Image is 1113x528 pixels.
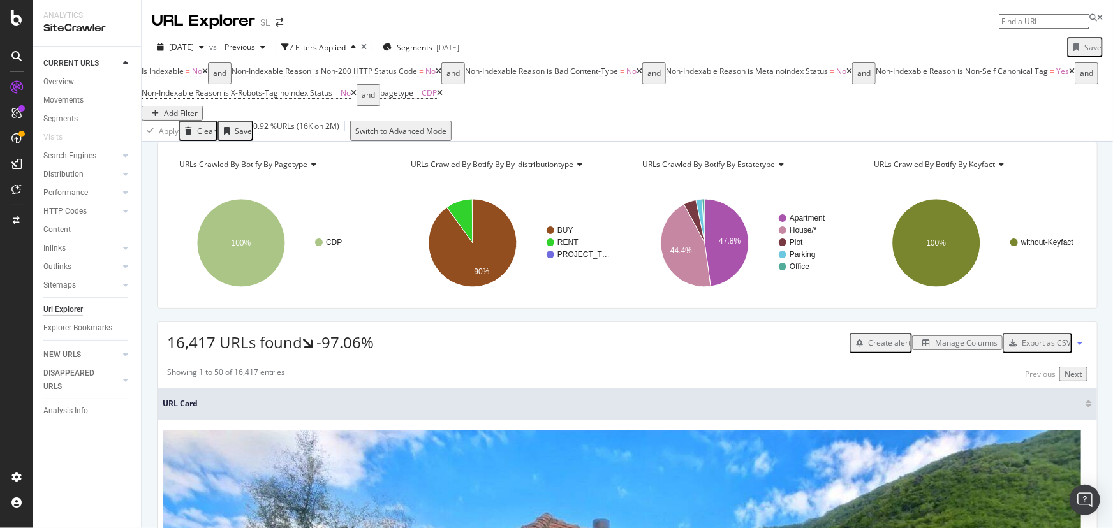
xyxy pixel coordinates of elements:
text: 100% [232,239,251,248]
span: Non-Indexable Reason is Non-200 HTTP Status Code [232,66,417,77]
div: Sitemaps [43,279,76,292]
span: = [830,66,834,77]
button: 7 Filters Applied [281,37,361,57]
span: vs [209,41,219,52]
button: Previous [1021,368,1059,380]
button: Manage Columns [912,335,1003,350]
span: No [836,66,846,77]
span: URLs Crawled By Botify By keyfact [874,159,996,170]
span: URLs Crawled By Botify By pagetype [179,159,307,170]
div: and [213,64,226,82]
span: Previous [219,41,255,52]
div: Switch to Advanced Mode [355,126,446,136]
svg: A chart. [862,187,1086,298]
div: times [361,43,367,51]
text: RENT [557,238,579,247]
span: No [626,66,637,77]
a: CURRENT URLS [43,57,119,70]
button: Save [1067,37,1103,57]
div: Segments [43,112,78,126]
a: Segments [43,112,132,126]
div: 0.92 % URLs ( 16K on 2M ) [253,121,339,141]
span: 2025 Aug. 22nd [169,41,194,52]
a: Explorer Bookmarks [43,321,132,335]
button: and [441,62,465,84]
div: URL Explorer [152,10,255,32]
text: House/* [790,226,817,235]
button: Create alert [850,333,912,353]
text: Apartment [790,214,825,223]
text: CDP [326,238,342,247]
div: and [1080,64,1093,82]
text: PROJECT_T… [557,251,610,260]
div: SL [260,16,270,29]
text: Office [790,263,809,272]
text: Plot [790,238,803,247]
a: NEW URLS [43,348,119,362]
div: arrow-right-arrow-left [276,18,283,27]
text: 44.4% [670,247,691,256]
div: Overview [43,75,74,89]
span: URL Card [163,398,1082,409]
div: NEW URLS [43,348,81,362]
span: = [1050,66,1054,77]
div: DISAPPEARED URLS [43,367,108,393]
button: Save [217,121,253,141]
div: Performance [43,186,88,200]
button: and [642,62,666,84]
text: without-Keyfact [1021,238,1074,247]
a: Sitemaps [43,279,119,292]
span: = [186,66,190,77]
button: [DATE] [152,37,209,57]
span: No [341,87,351,98]
text: 100% [926,239,946,248]
svg: A chart. [167,187,390,298]
button: Next [1059,367,1087,381]
span: Non-Indexable Reason is Non-Self Canonical Tag [876,66,1048,77]
span: Segments [397,42,432,53]
span: Yes [1056,66,1069,77]
div: Add Filter [164,108,198,119]
svg: A chart. [631,187,854,298]
h4: URLs Crawled By Botify By keyfact [872,154,1076,175]
span: pagetype [380,87,413,98]
h4: URLs Crawled By Botify By pagetype [177,154,381,175]
div: SiteCrawler [43,21,131,36]
span: Non-Indexable Reason is Meta noindex Status [666,66,828,77]
svg: A chart. [399,187,622,298]
button: and [357,84,380,106]
div: Explorer Bookmarks [43,321,112,335]
div: and [857,64,871,82]
span: = [419,66,424,77]
div: HTTP Codes [43,205,87,218]
text: 90% [475,267,490,276]
div: Showing 1 to 50 of 16,417 entries [167,367,285,381]
text: Parking [790,251,816,260]
a: Visits [43,131,75,144]
div: and [647,64,661,82]
a: Url Explorer [43,303,132,316]
span: = [415,87,420,98]
text: BUY [557,226,573,235]
div: Distribution [43,168,84,181]
a: Analysis Info [43,404,132,418]
div: Export as CSV [1022,337,1071,348]
div: Previous [1025,369,1056,379]
button: and [1075,62,1098,84]
div: Search Engines [43,149,96,163]
button: Segments[DATE] [378,37,464,57]
div: Analysis Info [43,404,88,418]
a: Outlinks [43,260,119,274]
div: Movements [43,94,84,107]
div: 7 Filters Applied [289,42,346,53]
h4: URLs Crawled By Botify By by_distributiontype [408,154,612,175]
button: Add Filter [142,106,203,121]
div: Create alert [868,337,911,348]
button: and [852,62,876,84]
button: Previous [219,37,270,57]
a: DISAPPEARED URLS [43,367,119,393]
